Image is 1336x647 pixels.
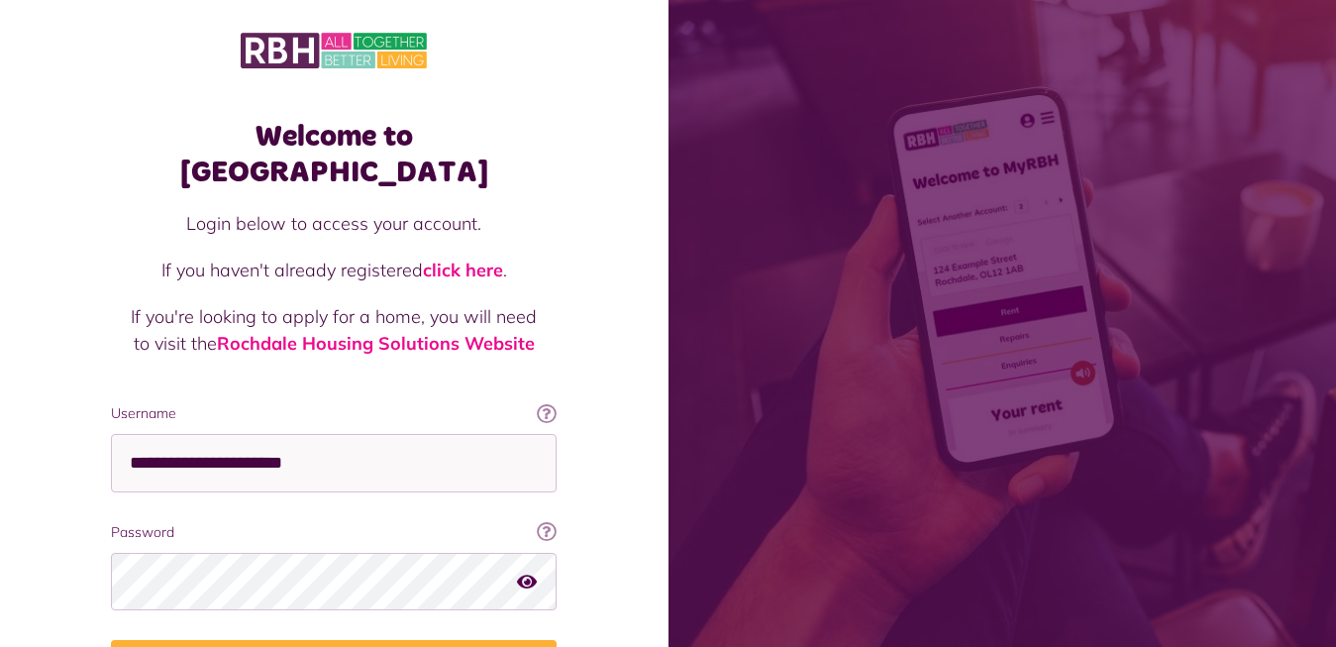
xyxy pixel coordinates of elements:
p: If you're looking to apply for a home, you will need to visit the [131,303,537,357]
p: If you haven't already registered . [131,257,537,283]
a: Rochdale Housing Solutions Website [217,332,535,355]
label: Username [111,403,557,424]
img: MyRBH [241,30,427,71]
a: click here [423,259,503,281]
p: Login below to access your account. [131,210,537,237]
label: Password [111,522,557,543]
h1: Welcome to [GEOGRAPHIC_DATA] [111,119,557,190]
